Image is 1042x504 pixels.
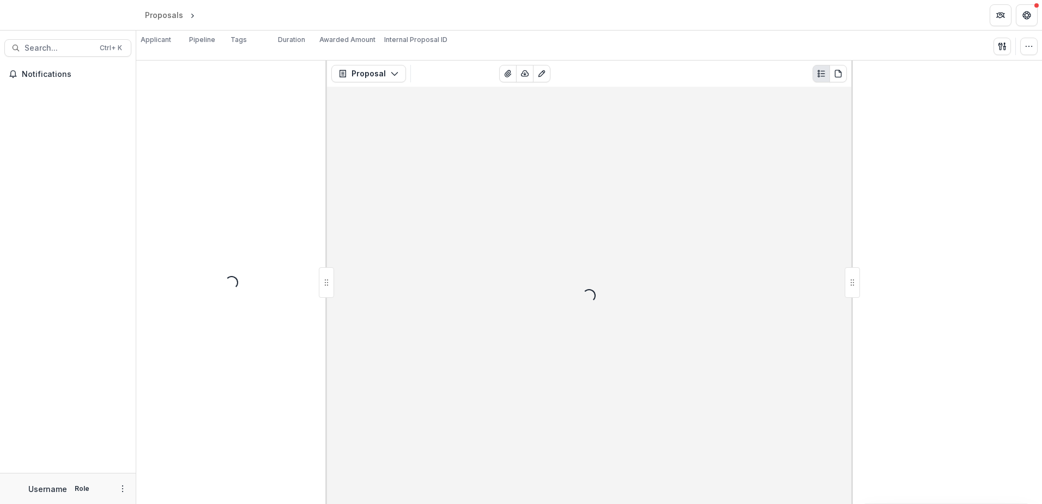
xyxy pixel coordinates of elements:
button: Notifications [4,65,131,83]
button: PDF view [829,65,847,82]
nav: breadcrumb [141,7,244,23]
p: Awarded Amount [319,35,375,45]
a: Proposals [141,7,187,23]
button: Partners [990,4,1011,26]
button: Plaintext view [813,65,830,82]
button: Edit as form [533,65,550,82]
button: More [116,482,129,495]
span: Notifications [22,70,127,79]
span: Search... [25,44,93,53]
button: Proposal [331,65,406,82]
div: Proposals [145,9,183,21]
p: Username [28,483,67,495]
p: Pipeline [189,35,215,45]
button: Search... [4,39,131,57]
p: Tags [231,35,247,45]
button: Get Help [1016,4,1038,26]
p: Role [71,484,93,494]
p: Duration [278,35,305,45]
p: Internal Proposal ID [384,35,447,45]
p: Applicant [141,35,171,45]
div: Ctrl + K [98,42,124,54]
button: View Attached Files [499,65,517,82]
